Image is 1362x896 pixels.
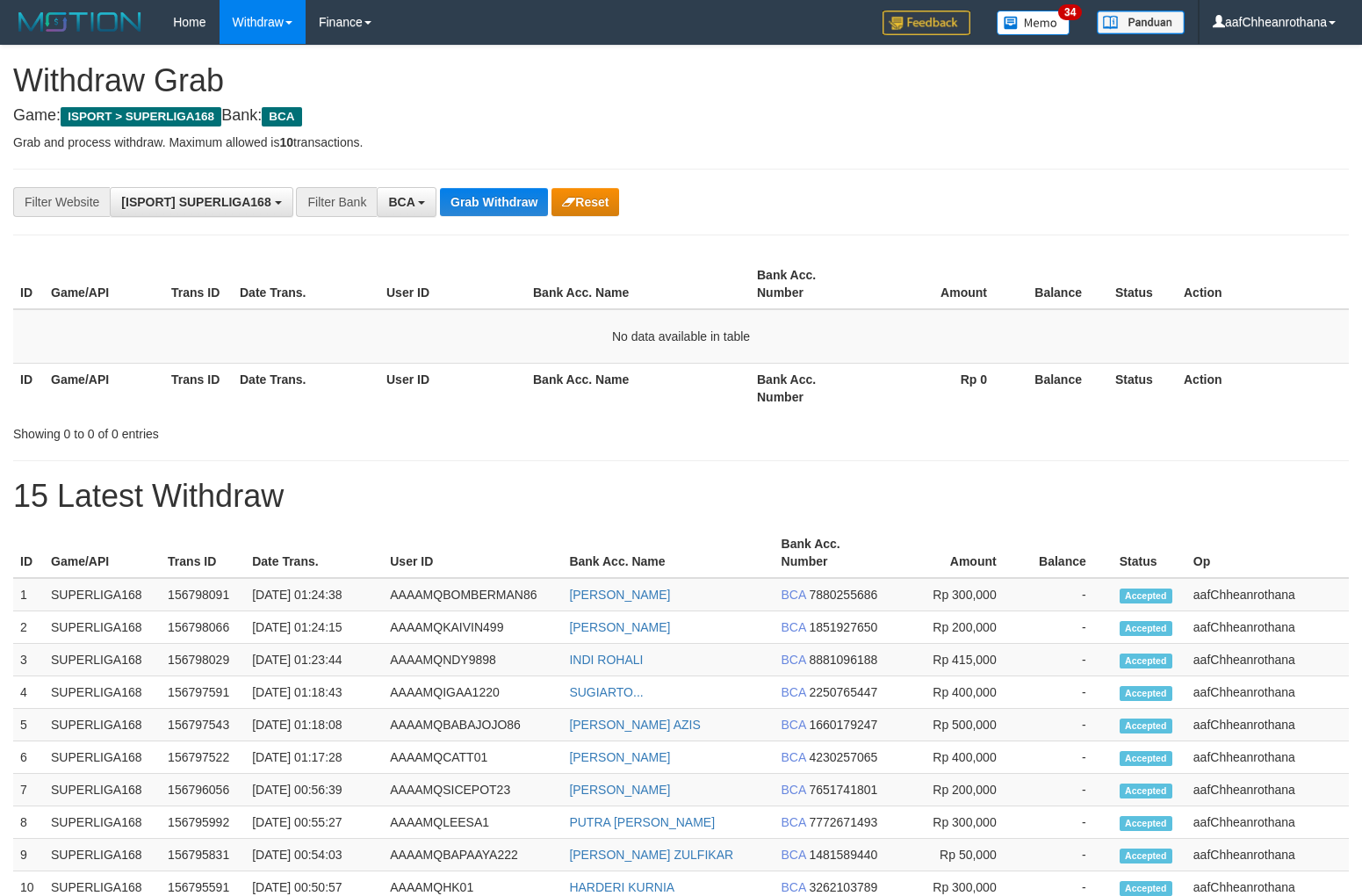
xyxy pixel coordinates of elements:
span: BCA [262,107,301,126]
span: Accepted [1120,621,1172,636]
td: [DATE] 01:18:08 [245,709,383,741]
td: [DATE] 00:55:27 [245,806,383,839]
a: HARDERI KURNIA [569,880,674,894]
td: aafChheanrothana [1186,709,1349,741]
a: [PERSON_NAME] ZULFIKAR [569,848,733,862]
td: 156798066 [161,611,245,644]
td: 156797591 [161,676,245,709]
button: Reset [551,188,619,216]
th: Trans ID [161,528,245,578]
span: Copy 7880255686 to clipboard [809,588,877,602]
td: 2 [13,611,44,644]
td: AAAAMQBAPAAYA222 [383,839,562,871]
td: - [1023,774,1113,806]
th: Bank Acc. Name [526,363,750,413]
td: Rp 200,000 [888,611,1023,644]
span: Copy 3262103789 to clipboard [809,880,877,894]
span: Accepted [1120,751,1172,766]
td: 156797543 [161,709,245,741]
th: ID [13,259,44,309]
span: BCA [782,588,806,602]
td: Rp 200,000 [888,774,1023,806]
td: - [1023,676,1113,709]
td: AAAAMQNDY9898 [383,644,562,676]
td: - [1023,644,1113,676]
th: Balance [1013,363,1108,413]
td: Rp 300,000 [888,806,1023,839]
td: SUPERLIGA168 [44,578,161,611]
td: - [1023,806,1113,839]
button: Grab Withdraw [440,188,548,216]
span: Accepted [1120,881,1172,896]
td: [DATE] 00:56:39 [245,774,383,806]
a: [PERSON_NAME] AZIS [569,718,700,732]
a: INDI ROHALI [569,653,643,667]
td: aafChheanrothana [1186,806,1349,839]
img: Button%20Memo.svg [997,11,1070,35]
span: Copy 7651741801 to clipboard [809,783,877,797]
img: Feedback.jpg [883,11,970,35]
th: Game/API [44,363,164,413]
span: Accepted [1120,849,1172,863]
th: Date Trans. [233,363,379,413]
a: PUTRA [PERSON_NAME] [569,815,715,829]
td: aafChheanrothana [1186,741,1349,774]
th: User ID [379,259,526,309]
th: Bank Acc. Name [526,259,750,309]
th: Status [1108,259,1177,309]
td: aafChheanrothana [1186,774,1349,806]
td: AAAAMQSICEPOT23 [383,774,562,806]
th: Action [1177,363,1349,413]
td: SUPERLIGA168 [44,741,161,774]
th: Status [1113,528,1186,578]
th: User ID [383,528,562,578]
td: AAAAMQCATT01 [383,741,562,774]
td: [DATE] 01:18:43 [245,676,383,709]
td: AAAAMQBOMBERMAN86 [383,578,562,611]
span: ISPORT > SUPERLIGA168 [61,107,221,126]
td: 7 [13,774,44,806]
td: Rp 500,000 [888,709,1023,741]
th: Bank Acc. Number [775,528,888,578]
td: 156795831 [161,839,245,871]
span: Copy 2250765447 to clipboard [809,685,877,699]
p: Grab and process withdraw. Maximum allowed is transactions. [13,134,1349,151]
td: 156796056 [161,774,245,806]
span: Accepted [1120,654,1172,668]
td: 156797522 [161,741,245,774]
td: aafChheanrothana [1186,676,1349,709]
td: 3 [13,644,44,676]
strong: 10 [279,135,293,149]
div: Showing 0 to 0 of 0 entries [13,418,554,443]
span: BCA [782,880,806,894]
span: BCA [782,718,806,732]
td: - [1023,578,1113,611]
a: [PERSON_NAME] [569,750,670,764]
th: Date Trans. [233,259,379,309]
span: BCA [782,783,806,797]
th: Game/API [44,259,164,309]
span: Copy 7772671493 to clipboard [809,815,877,829]
th: Balance [1013,259,1108,309]
img: panduan.png [1097,11,1185,34]
a: [PERSON_NAME] [569,783,670,797]
span: [ISPORT] SUPERLIGA168 [121,195,270,209]
td: Rp 415,000 [888,644,1023,676]
td: SUPERLIGA168 [44,774,161,806]
th: Bank Acc. Number [750,363,870,413]
td: Rp 400,000 [888,676,1023,709]
span: Accepted [1120,784,1172,798]
span: Copy 8881096188 to clipboard [809,653,877,667]
td: [DATE] 01:23:44 [245,644,383,676]
td: AAAAMQKAIVIN499 [383,611,562,644]
th: Game/API [44,528,161,578]
h1: 15 Latest Withdraw [13,479,1349,514]
th: Amount [870,259,1013,309]
a: [PERSON_NAME] [569,588,670,602]
td: AAAAMQLEESA1 [383,806,562,839]
td: [DATE] 01:24:15 [245,611,383,644]
span: Copy 4230257065 to clipboard [809,750,877,764]
td: aafChheanrothana [1186,644,1349,676]
th: Trans ID [164,259,233,309]
span: BCA [782,653,806,667]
